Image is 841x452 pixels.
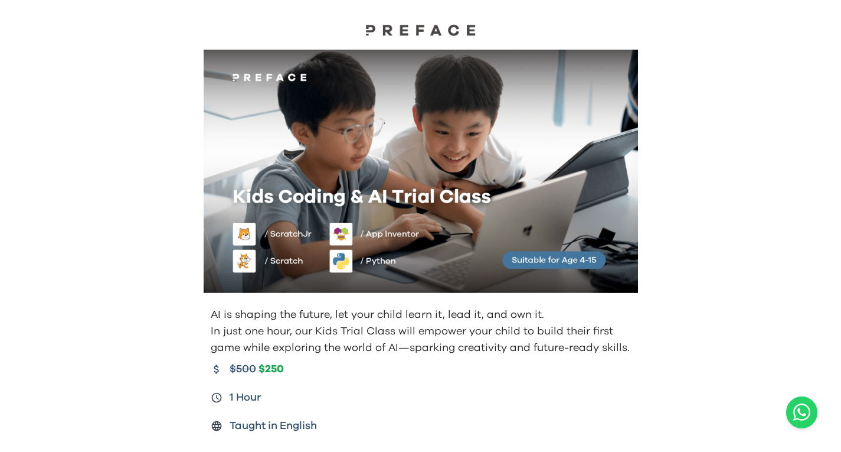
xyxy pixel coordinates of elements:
span: 1 Hour [230,389,261,406]
a: Chat with us on WhatsApp [786,396,817,428]
img: Kids learning to code [204,50,638,294]
p: AI is shaping the future, let your child learn it, lead it, and own it. [211,307,633,323]
span: Taught in English [230,418,317,434]
p: In just one hour, our Kids Trial Class will empower your child to build their first game while ex... [211,323,633,356]
img: Preface Logo [362,24,480,36]
a: Preface Logo [362,24,480,40]
span: $250 [258,363,284,376]
span: $500 [230,361,256,378]
button: Open WhatsApp chat [786,396,817,428]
